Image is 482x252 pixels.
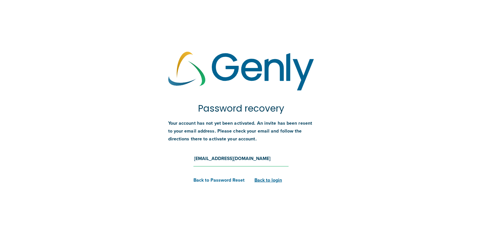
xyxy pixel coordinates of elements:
a: Back to login [254,177,282,183]
h1: Password recovery [168,104,314,113]
strong: Your account has not yet been activated. An invite has been resent to your email address. Please ... [168,120,312,141]
span: Back to Password Reset [193,177,245,183]
input: Email address [193,151,289,166]
img: Genly [168,52,314,91]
